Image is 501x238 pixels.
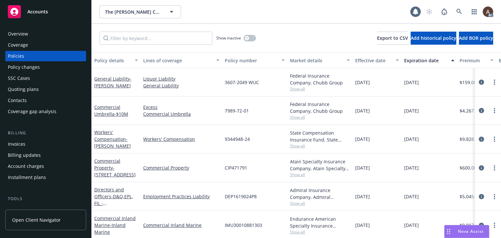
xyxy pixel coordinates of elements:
[143,111,220,117] a: Commercial Umbrella
[216,35,241,41] span: Show inactive
[355,164,370,171] span: [DATE]
[27,9,48,14] span: Accounts
[460,222,480,229] span: $9,017.00
[290,172,350,177] span: Show all
[287,52,353,68] button: Market details
[143,75,220,82] a: Liquor Liability
[5,29,86,39] a: Overview
[8,95,27,106] div: Contacts
[290,216,350,229] div: Endurance American Specialty Insurance Company, Sompo International
[94,222,126,235] span: - Inland Marine
[8,62,40,72] div: Policy changes
[5,51,86,61] a: Policies
[8,51,24,61] div: Policies
[491,107,498,114] a: more
[5,196,86,202] div: Tools
[94,129,131,149] a: Workers' Compensation
[225,222,262,229] span: IMU30010881303
[457,52,496,68] button: Premium
[290,72,350,86] div: Federal Insurance Company, Chubb Group
[491,164,498,172] a: more
[478,193,485,201] a: circleInformation
[94,193,133,213] span: - D&O,EPL, FIL - [PERSON_NAME]
[5,73,86,83] a: SSC Cases
[453,5,466,18] a: Search
[99,5,181,18] button: The [PERSON_NAME] Company
[355,136,370,142] span: [DATE]
[290,201,350,206] span: Show all
[402,52,457,68] button: Expiration date
[404,164,419,171] span: [DATE]
[483,7,493,17] img: photo
[290,114,350,120] span: Show all
[355,107,370,114] span: [DATE]
[5,161,86,171] a: Account charges
[8,139,25,149] div: Invoices
[225,136,250,142] span: 9344948-24
[460,79,477,86] span: $159.00
[8,29,28,39] div: Overview
[143,136,220,142] a: Workers' Compensation
[8,40,28,50] div: Coverage
[225,57,278,64] div: Policy number
[355,57,392,64] div: Effective date
[411,35,456,41] span: Add historical policy
[353,52,402,68] button: Effective date
[99,32,212,45] input: Filter by keyword...
[5,84,86,95] a: Quoting plans
[404,107,419,114] span: [DATE]
[460,136,480,142] span: $9,828.00
[444,225,489,238] button: Nova Assist
[8,172,46,183] div: Installment plans
[5,40,86,50] a: Coverage
[222,52,287,68] button: Policy number
[491,221,498,229] a: more
[5,130,86,136] div: Billing
[94,76,131,89] a: General Liability
[8,161,44,171] div: Account charges
[445,225,453,238] div: Drag to move
[290,129,350,143] div: State Compensation Insurance Fund, State Compensation Insurance Fund (SCIF)
[411,32,456,45] button: Add historical policy
[355,222,370,229] span: [DATE]
[225,79,259,86] span: 3607-2049 WUC
[143,57,212,64] div: Lines of coverage
[478,221,485,229] a: circleInformation
[460,107,480,114] span: $4,267.00
[225,107,249,114] span: 7989-72-01
[478,135,485,143] a: circleInformation
[143,104,220,111] a: Excess
[290,187,350,201] div: Admiral Insurance Company, Admiral Insurance Group ([PERSON_NAME] Corporation), CRC Group
[377,32,408,45] button: Export to CSV
[460,193,480,200] span: $5,045.00
[438,5,451,18] a: Report a Bug
[478,164,485,172] a: circleInformation
[404,136,419,142] span: [DATE]
[468,5,481,18] a: Switch app
[404,222,419,229] span: [DATE]
[460,57,486,64] div: Premium
[5,95,86,106] a: Contacts
[377,35,408,41] span: Export to CSV
[8,150,41,160] div: Billing updates
[92,52,141,68] button: Policy details
[290,158,350,172] div: Atain Specialty Insurance Company, Atain Specialty Insurance Company, Burns & [PERSON_NAME]
[404,79,419,86] span: [DATE]
[404,57,447,64] div: Expiration date
[5,150,86,160] a: Billing updates
[290,229,350,235] span: Show all
[12,216,61,223] span: Open Client Navigator
[5,106,86,117] a: Coverage gap analysis
[5,3,86,21] a: Accounts
[225,193,257,200] span: DEP1619024P8
[143,222,220,229] a: Commercial Inland Marine
[94,158,136,178] a: Commercial Property
[459,35,493,41] span: Add BOR policy
[290,143,350,149] span: Show all
[94,104,128,117] a: Commercial Umbrella
[491,135,498,143] a: more
[404,193,419,200] span: [DATE]
[423,5,436,18] a: Start snowing
[141,52,222,68] button: Lines of coverage
[290,86,350,92] span: Show all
